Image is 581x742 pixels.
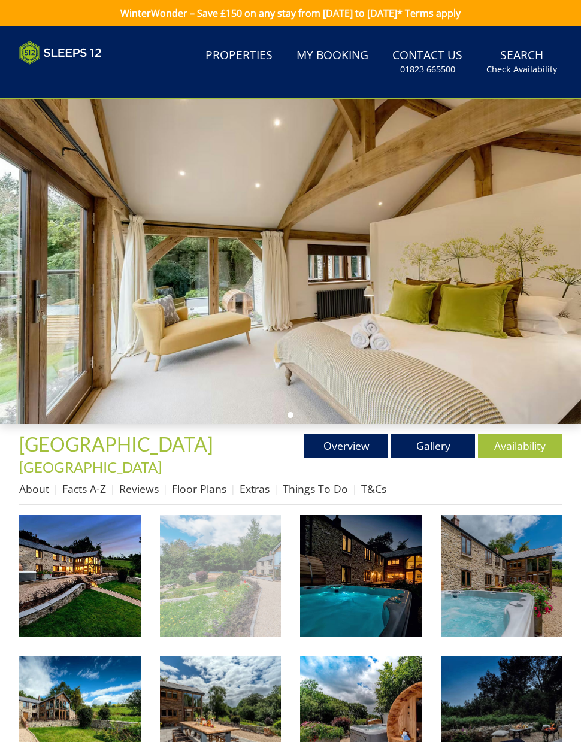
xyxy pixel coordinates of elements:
a: Extras [240,481,270,496]
a: [GEOGRAPHIC_DATA] [19,458,162,476]
img: Sleeps 12 [19,41,102,65]
img: Otterhead House - Sleeps 10 for large family holidays in the West Country [19,515,141,637]
a: Availability [478,434,562,458]
iframe: Customer reviews powered by Trustpilot [13,72,139,82]
a: Overview [304,434,388,458]
small: 01823 665500 [400,63,455,75]
a: Reviews [119,481,159,496]
img: Otterhead House - On the terrace there's a hot tub and a barrel sauna [441,515,562,637]
a: My Booking [292,43,373,69]
a: Floor Plans [172,481,226,496]
a: Gallery [391,434,475,458]
a: Properties [201,43,277,69]
a: T&Cs [361,481,386,496]
a: Facts A-Z [62,481,106,496]
img: Otterhead House - Group accommodation for 10 in Somerset [160,515,282,637]
a: [GEOGRAPHIC_DATA] [19,432,217,456]
a: Contact Us01823 665500 [388,43,467,81]
a: Things To Do [283,481,348,496]
img: Otterhead House - Relax in the hot tub beneath the stars [300,515,422,637]
a: About [19,481,49,496]
span: [GEOGRAPHIC_DATA] [19,432,213,456]
a: SearchCheck Availability [482,43,562,81]
small: Check Availability [486,63,557,75]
